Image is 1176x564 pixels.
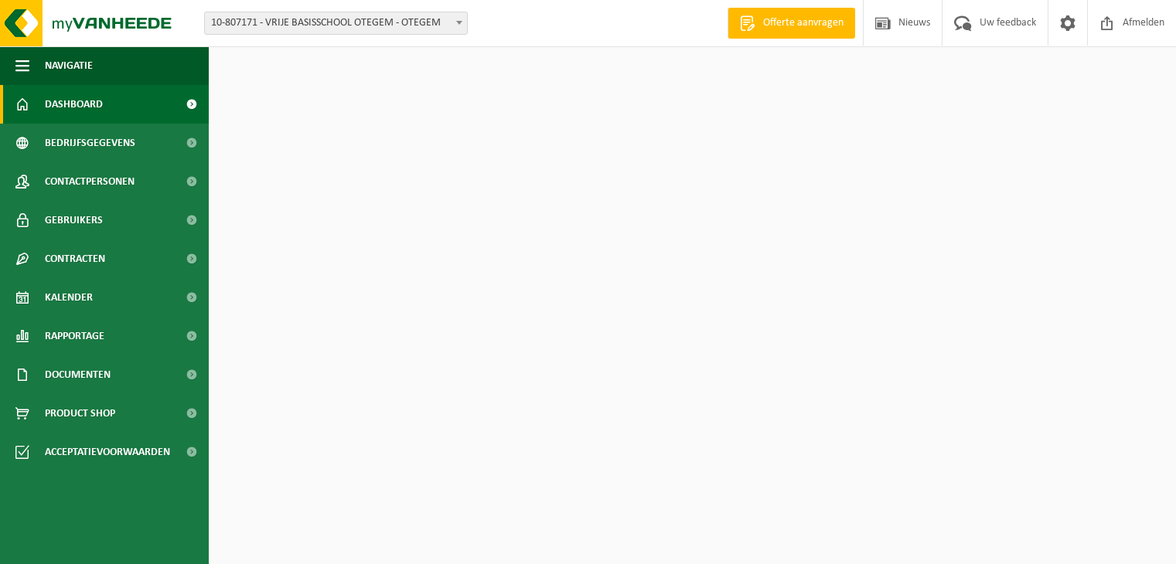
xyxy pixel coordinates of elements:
span: Kalender [45,278,93,317]
span: Dashboard [45,85,103,124]
span: 10-807171 - VRIJE BASISSCHOOL OTEGEM - OTEGEM [205,12,467,34]
span: Contracten [45,240,105,278]
span: Bedrijfsgegevens [45,124,135,162]
span: Documenten [45,355,111,394]
span: Contactpersonen [45,162,135,201]
span: Navigatie [45,46,93,85]
span: Gebruikers [45,201,103,240]
span: 10-807171 - VRIJE BASISSCHOOL OTEGEM - OTEGEM [204,12,468,35]
span: Acceptatievoorwaarden [45,433,170,471]
a: Offerte aanvragen [728,8,855,39]
span: Offerte aanvragen [759,15,847,31]
span: Rapportage [45,317,104,355]
span: Product Shop [45,394,115,433]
